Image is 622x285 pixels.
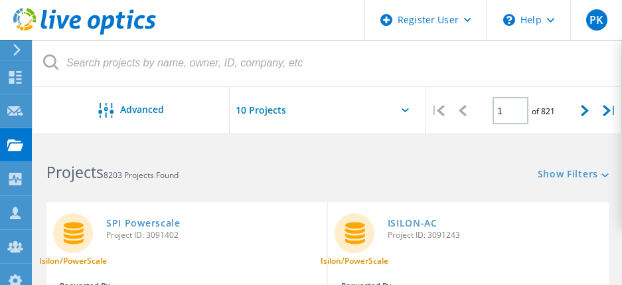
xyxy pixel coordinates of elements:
b: Projects [46,161,104,183]
span: Isilon/PowerScale [39,257,107,265]
span: Advanced [120,105,164,114]
a: ISILON-AC [388,219,437,228]
span: PK [589,15,603,25]
a: Show Filters [538,169,609,181]
a: SPI Powerscale [106,219,181,228]
span: 8203 Projects Found [104,169,179,181]
span: Isilon/PowerScale [321,257,388,265]
div: | [426,87,450,134]
span: of 821 [532,106,555,117]
span: Project ID: 3091402 [106,231,320,239]
svg: \n [503,14,515,26]
div: | [597,87,622,134]
span: Project ID: 3091243 [388,231,603,239]
a: Live Optics Dashboard [13,28,156,37]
